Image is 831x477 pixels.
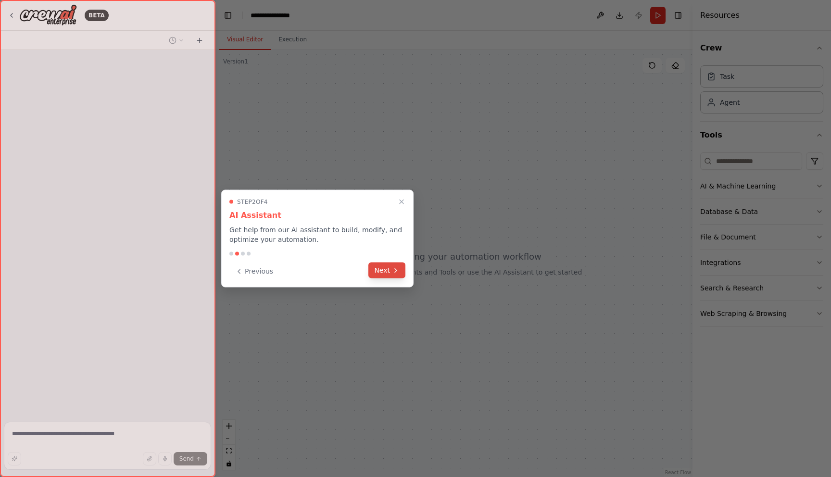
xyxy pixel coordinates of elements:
button: Previous [229,264,279,279]
button: Hide left sidebar [221,9,235,22]
button: Close walkthrough [396,196,407,208]
span: Step 2 of 4 [237,198,268,206]
h3: AI Assistant [229,210,405,221]
button: Next [368,263,405,278]
p: Get help from our AI assistant to build, modify, and optimize your automation. [229,225,405,244]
